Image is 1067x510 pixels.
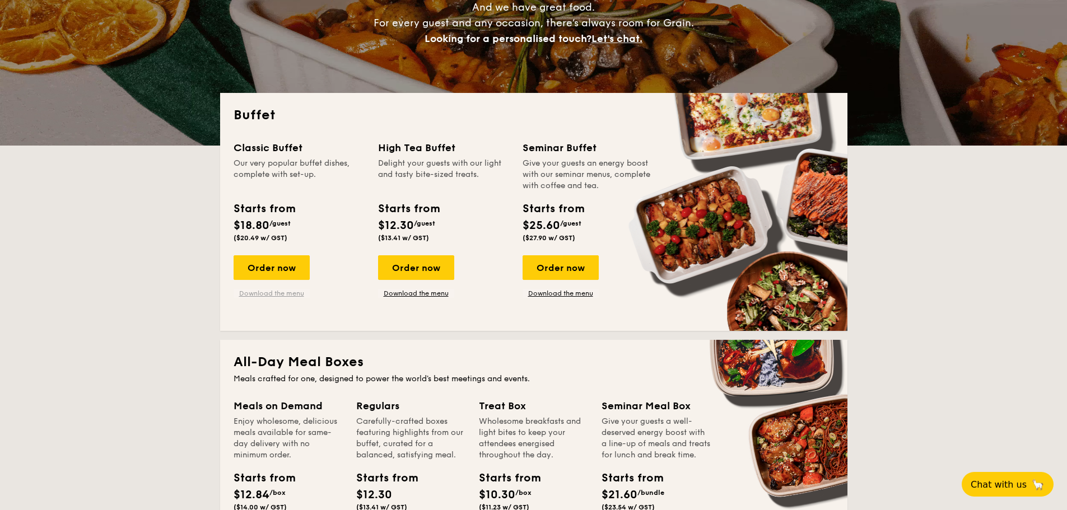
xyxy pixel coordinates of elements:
[962,472,1054,497] button: Chat with us🦙
[269,489,286,497] span: /box
[378,200,439,217] div: Starts from
[523,219,560,232] span: $25.60
[234,398,343,414] div: Meals on Demand
[560,219,581,227] span: /guest
[378,289,454,298] a: Download the menu
[356,398,465,414] div: Regulars
[356,488,392,502] span: $12.30
[479,398,588,414] div: Treat Box
[602,416,711,461] div: Give your guests a well-deserved energy boost with a line-up of meals and treats for lunch and br...
[1031,478,1045,491] span: 🦙
[602,398,711,414] div: Seminar Meal Box
[515,489,532,497] span: /box
[234,255,310,280] div: Order now
[523,234,575,242] span: ($27.90 w/ GST)
[234,106,834,124] h2: Buffet
[602,470,652,486] div: Starts from
[523,289,599,298] a: Download the menu
[234,416,343,461] div: Enjoy wholesome, delicious meals available for same-day delivery with no minimum order.
[234,219,269,232] span: $18.80
[234,234,287,242] span: ($20.49 w/ GST)
[234,470,284,486] div: Starts from
[523,200,584,217] div: Starts from
[234,373,834,385] div: Meals crafted for one, designed to power the world's best meetings and events.
[425,32,591,45] span: Looking for a personalised touch?
[378,255,454,280] div: Order now
[378,234,429,242] span: ($13.41 w/ GST)
[523,158,654,191] div: Give your guests an energy boost with our seminar menus, complete with coffee and tea.
[234,140,365,156] div: Classic Buffet
[414,219,435,227] span: /guest
[637,489,664,497] span: /bundle
[479,416,588,461] div: Wholesome breakfasts and light bites to keep your attendees energised throughout the day.
[374,1,694,45] span: And we have great food. For every guest and any occasion, there’s always room for Grain.
[378,158,509,191] div: Delight your guests with our light and tasty bite-sized treats.
[356,416,465,461] div: Carefully-crafted boxes featuring highlights from our buffet, curated for a balanced, satisfying ...
[523,255,599,280] div: Order now
[479,488,515,502] span: $10.30
[602,488,637,502] span: $21.60
[591,32,642,45] span: Let's chat.
[234,200,295,217] div: Starts from
[356,470,407,486] div: Starts from
[523,140,654,156] div: Seminar Buffet
[971,479,1027,490] span: Chat with us
[479,470,529,486] div: Starts from
[269,219,291,227] span: /guest
[234,158,365,191] div: Our very popular buffet dishes, complete with set-up.
[234,488,269,502] span: $12.84
[378,140,509,156] div: High Tea Buffet
[234,353,834,371] h2: All-Day Meal Boxes
[234,289,310,298] a: Download the menu
[378,219,414,232] span: $12.30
